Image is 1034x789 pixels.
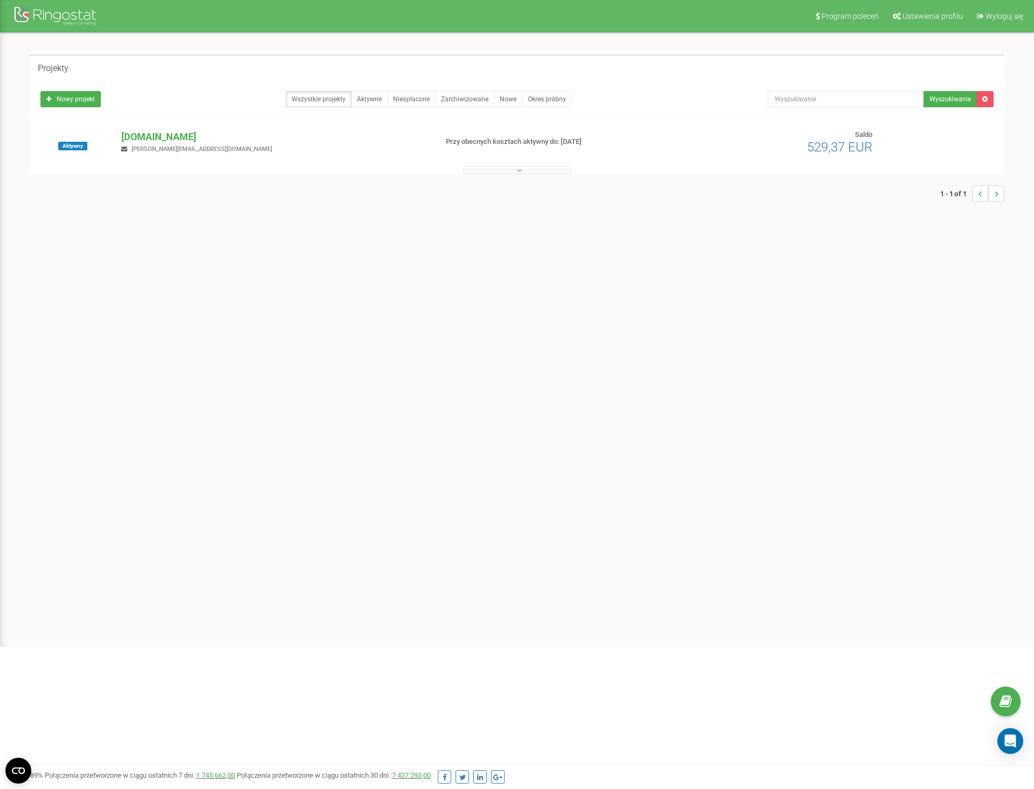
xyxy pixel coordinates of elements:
span: 1 - 1 of 1 [940,185,972,202]
h5: Projekty [38,64,68,73]
div: Open Intercom Messenger [997,728,1023,754]
span: [PERSON_NAME][EMAIL_ADDRESS][DOMAIN_NAME] [132,146,272,153]
input: Wyszukiwanie [768,91,925,107]
button: Open CMP widget [5,758,31,784]
a: Zarchiwizowane [435,91,494,107]
a: Nowe [494,91,522,107]
a: Wszystkie projekty [286,91,351,107]
a: Nowy projekt [40,91,101,107]
p: [DOMAIN_NAME] [121,130,428,144]
p: Przy obecnych kosztach aktywny do: [DATE] [446,137,672,147]
span: Program poleceń [822,12,879,20]
a: Nieopłacone [387,91,436,107]
nav: ... [940,175,1004,212]
span: Ustawienia profilu [902,12,963,20]
span: 529,37 EUR [807,140,872,155]
span: Wyloguj się [985,12,1023,20]
a: Okres próbny [522,91,572,107]
button: Wyszukiwanie [923,91,977,107]
span: Aktywny [58,142,87,150]
a: Aktywne [351,91,388,107]
span: Saldo [855,130,872,139]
